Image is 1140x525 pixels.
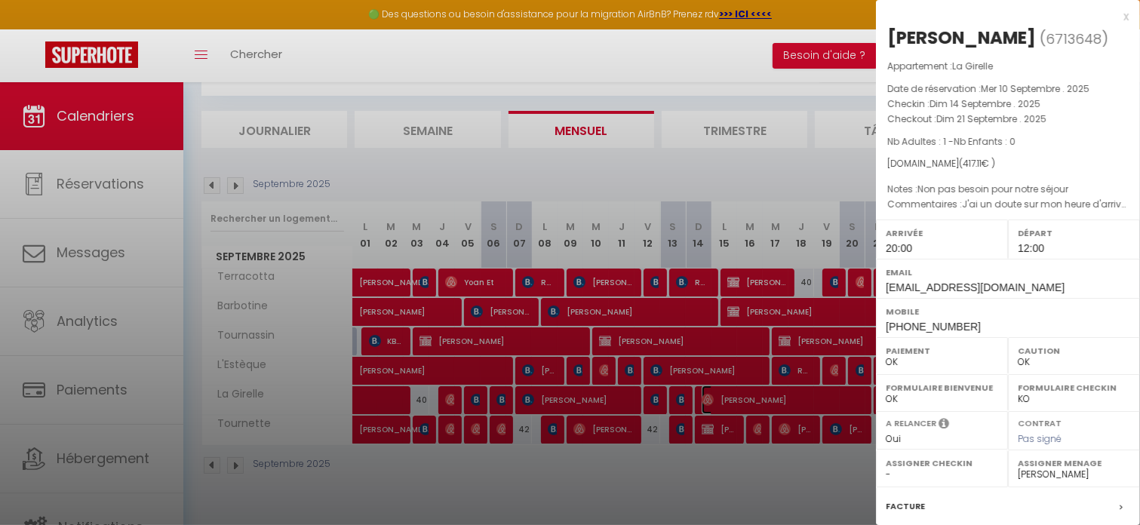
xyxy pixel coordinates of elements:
[1018,456,1130,471] label: Assigner Menage
[1046,29,1102,48] span: 6713648
[936,112,1046,125] span: Dim 21 Septembre . 2025
[886,380,998,395] label: Formulaire Bienvenue
[886,321,981,333] span: [PHONE_NUMBER]
[1040,28,1108,49] span: ( )
[887,26,1036,50] div: [PERSON_NAME]
[887,112,1129,127] p: Checkout :
[1018,343,1130,358] label: Caution
[1018,417,1062,427] label: Contrat
[954,135,1016,148] span: Nb Enfants : 0
[886,226,998,241] label: Arrivée
[1018,242,1044,254] span: 12:00
[876,8,1129,26] div: x
[952,60,993,72] span: La Girelle
[886,281,1065,293] span: [EMAIL_ADDRESS][DOMAIN_NAME]
[930,97,1040,110] span: Dim 14 Septembre . 2025
[981,82,1089,95] span: Mer 10 Septembre . 2025
[887,59,1129,74] p: Appartement :
[886,304,1130,319] label: Mobile
[1018,380,1130,395] label: Formulaire Checkin
[886,265,1130,280] label: Email
[887,97,1129,112] p: Checkin :
[887,81,1129,97] p: Date de réservation :
[887,182,1129,197] p: Notes :
[887,197,1129,212] p: Commentaires :
[887,135,1016,148] span: Nb Adultes : 1 -
[959,157,995,170] span: ( € )
[939,417,949,434] i: Sélectionner OUI si vous souhaiter envoyer les séquences de messages post-checkout
[886,456,998,471] label: Assigner Checkin
[886,343,998,358] label: Paiement
[963,157,982,170] span: 417.11
[886,242,912,254] span: 20:00
[1018,226,1130,241] label: Départ
[1018,432,1062,445] span: Pas signé
[886,417,936,430] label: A relancer
[887,157,1129,171] div: [DOMAIN_NAME]
[917,183,1068,195] span: Non pas besoin pour notre séjour
[886,499,925,514] label: Facture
